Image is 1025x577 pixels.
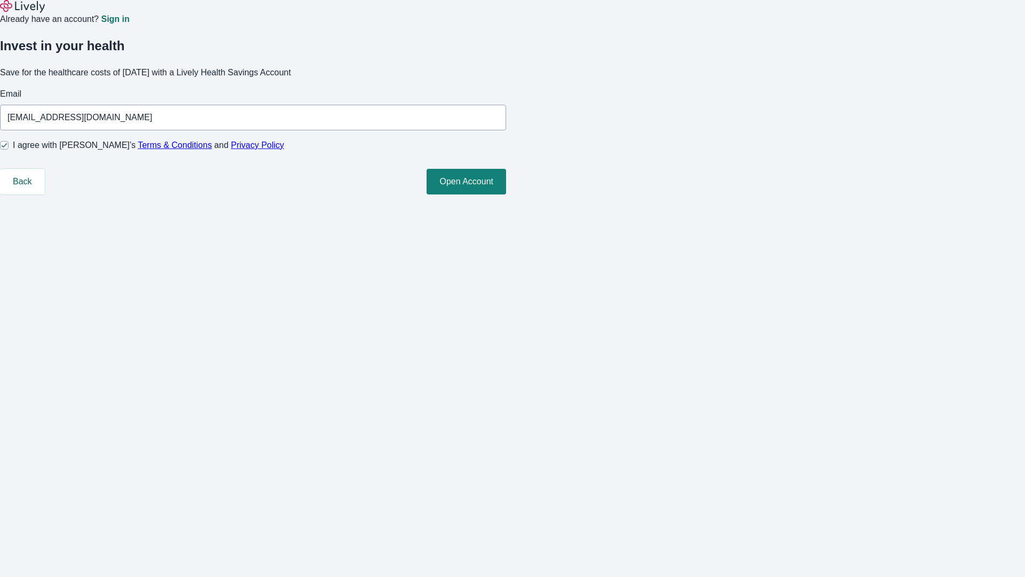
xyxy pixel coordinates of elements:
a: Terms & Conditions [138,141,212,150]
a: Sign in [101,15,129,24]
a: Privacy Policy [231,141,285,150]
button: Open Account [427,169,506,194]
span: I agree with [PERSON_NAME]’s and [13,139,284,152]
